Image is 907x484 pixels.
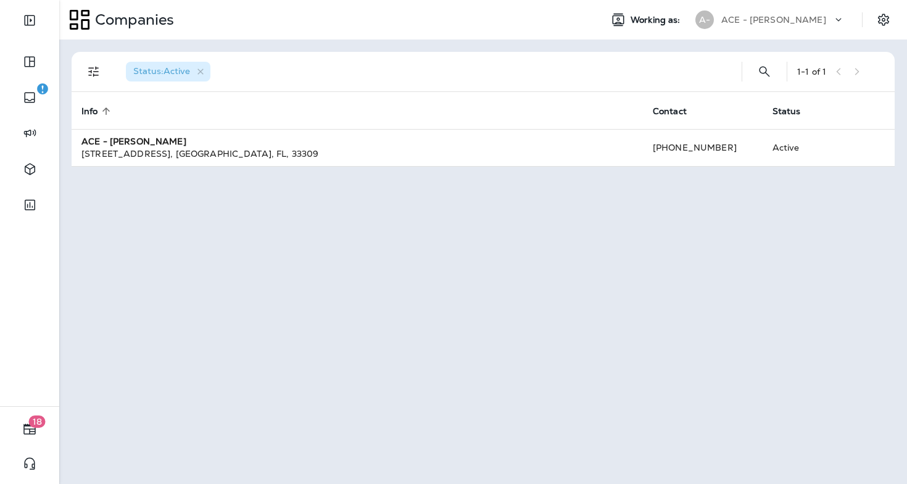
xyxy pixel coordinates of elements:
[29,415,46,428] span: 18
[653,106,703,117] span: Contact
[81,136,186,147] strong: ACE - [PERSON_NAME]
[90,10,174,29] p: Companies
[763,129,838,166] td: Active
[772,106,801,117] span: Status
[133,65,190,77] span: Status : Active
[752,59,777,84] button: Search Companies
[81,148,633,160] div: [STREET_ADDRESS] , [GEOGRAPHIC_DATA] , FL , 33309
[772,106,817,117] span: Status
[721,15,826,25] p: ACE - [PERSON_NAME]
[12,8,47,33] button: Expand Sidebar
[631,15,683,25] span: Working as:
[81,59,106,84] button: Filters
[797,67,826,77] div: 1 - 1 of 1
[695,10,714,29] div: A-
[643,129,763,166] td: [PHONE_NUMBER]
[126,62,210,81] div: Status:Active
[81,106,114,117] span: Info
[12,417,47,441] button: 18
[81,106,98,117] span: Info
[653,106,687,117] span: Contact
[872,9,895,31] button: Settings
